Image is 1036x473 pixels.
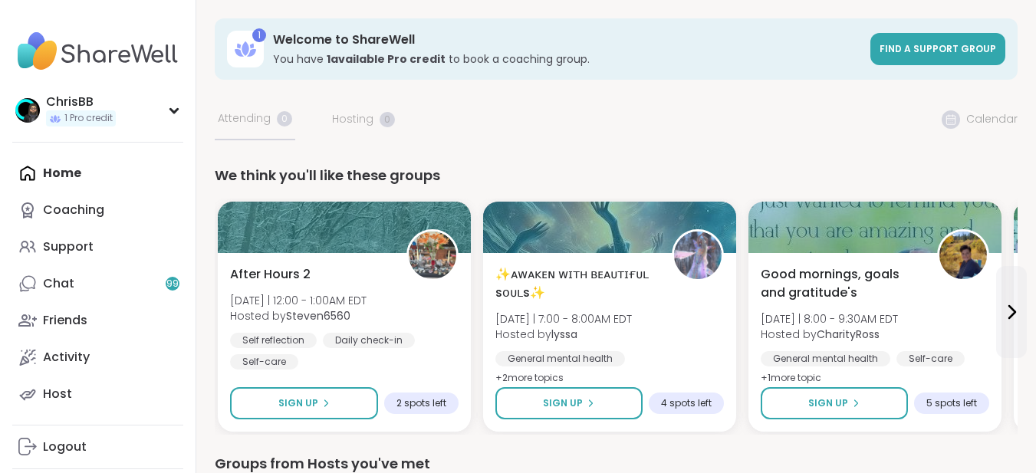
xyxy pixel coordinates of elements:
[661,397,712,409] span: 4 spots left
[870,33,1005,65] a: Find a support group
[43,312,87,329] div: Friends
[761,265,920,302] span: Good mornings, goals and gratitude's
[15,98,40,123] img: ChrisBB
[396,397,446,409] span: 2 spots left
[12,265,183,302] a: Chat99
[230,308,367,324] span: Hosted by
[43,202,104,218] div: Coaching
[12,192,183,228] a: Coaching
[817,327,880,342] b: CharityRoss
[46,94,116,110] div: ChrisBB
[495,351,625,366] div: General mental health
[12,228,183,265] a: Support
[323,333,415,348] div: Daily check-in
[273,31,861,48] h3: Welcome to ShareWell
[230,354,298,370] div: Self-care
[64,112,113,125] span: 1 Pro credit
[12,429,183,465] a: Logout
[939,232,987,279] img: CharityRoss
[543,396,583,410] span: Sign Up
[896,351,965,366] div: Self-care
[166,278,179,291] span: 99
[880,42,996,55] span: Find a support group
[808,396,848,410] span: Sign Up
[926,397,977,409] span: 5 spots left
[761,327,898,342] span: Hosted by
[12,25,183,78] img: ShareWell Nav Logo
[327,51,446,67] b: 1 available Pro credit
[43,238,94,255] div: Support
[230,387,378,419] button: Sign Up
[495,327,632,342] span: Hosted by
[495,311,632,327] span: [DATE] | 7:00 - 8:00AM EDT
[215,165,1018,186] div: We think you'll like these groups
[230,265,311,284] span: After Hours 2
[278,396,318,410] span: Sign Up
[43,275,74,292] div: Chat
[43,386,72,402] div: Host
[495,387,643,419] button: Sign Up
[230,333,317,348] div: Self reflection
[761,387,908,419] button: Sign Up
[761,311,898,327] span: [DATE] | 8:00 - 9:30AM EDT
[12,302,183,339] a: Friends
[252,28,266,42] div: 1
[230,293,367,308] span: [DATE] | 12:00 - 1:00AM EDT
[12,376,183,412] a: Host
[286,308,350,324] b: Steven6560
[12,339,183,376] a: Activity
[409,232,456,279] img: Steven6560
[43,349,90,366] div: Activity
[273,51,861,67] h3: You have to book a coaching group.
[43,439,87,455] div: Logout
[674,232,722,279] img: lyssa
[551,327,577,342] b: lyssa
[761,351,890,366] div: General mental health
[495,265,655,302] span: ✨ᴀᴡᴀᴋᴇɴ ᴡɪᴛʜ ʙᴇᴀᴜᴛɪғᴜʟ sᴏᴜʟs✨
